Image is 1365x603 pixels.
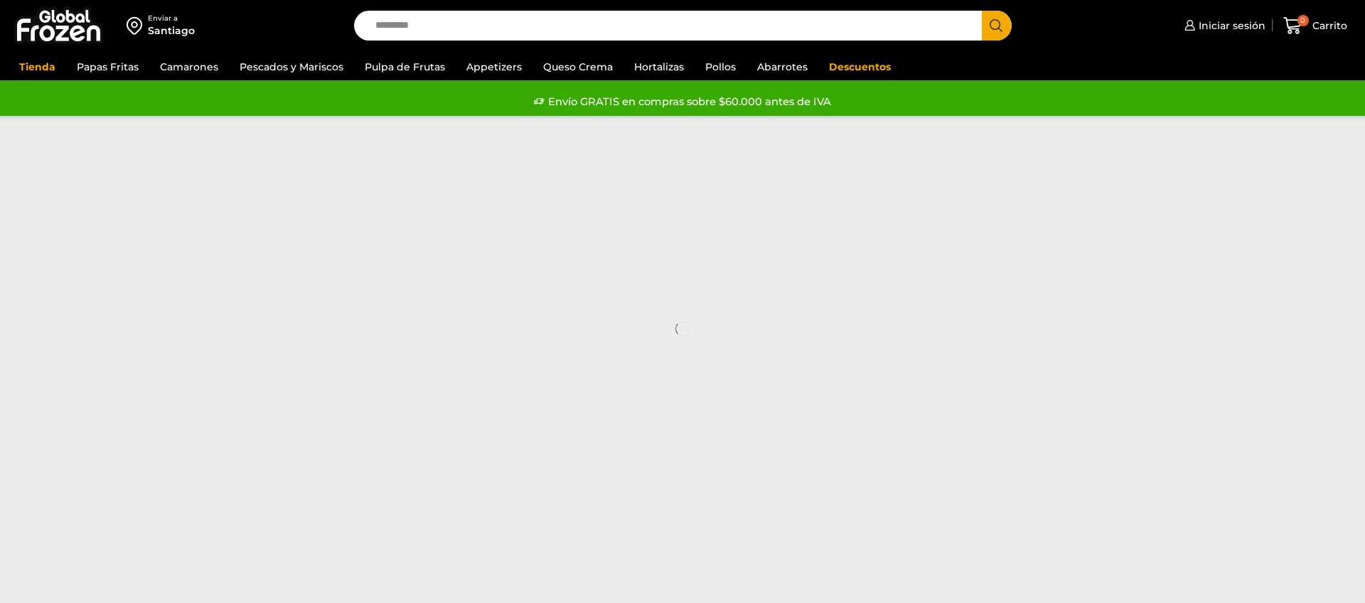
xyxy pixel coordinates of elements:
button: Search button [982,11,1012,41]
span: Iniciar sesión [1195,18,1265,33]
a: Pescados y Mariscos [232,53,350,80]
a: Hortalizas [627,53,691,80]
a: Papas Fritas [70,53,146,80]
span: Carrito [1309,18,1347,33]
a: Abarrotes [750,53,815,80]
a: 0 Carrito [1280,9,1351,43]
a: Tienda [12,53,63,80]
a: Camarones [153,53,225,80]
a: Iniciar sesión [1181,11,1265,40]
a: Appetizers [459,53,529,80]
a: Pollos [698,53,743,80]
img: address-field-icon.svg [127,14,148,38]
div: Enviar a [148,14,195,23]
a: Descuentos [822,53,898,80]
div: Santiago [148,23,195,38]
a: Pulpa de Frutas [358,53,452,80]
a: Queso Crema [536,53,620,80]
span: 0 [1297,15,1309,26]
